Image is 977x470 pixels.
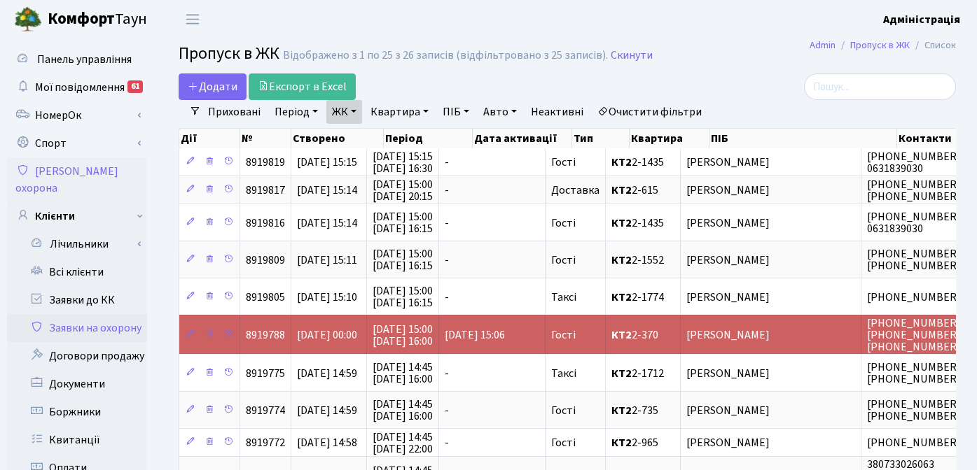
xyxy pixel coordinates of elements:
a: Договори продажу [7,342,147,370]
span: [PHONE_NUMBER] [PHONE_NUMBER] [867,397,961,424]
a: Документи [7,370,147,398]
b: КТ2 [611,183,632,198]
span: 8919809 [246,252,285,268]
th: Період [384,129,473,148]
span: 8919817 [246,183,285,198]
b: КТ2 [611,290,632,305]
a: Всі клієнти [7,258,147,286]
b: КТ2 [611,403,632,418]
a: Клієнти [7,202,147,230]
a: Неактивні [525,100,589,124]
span: Доставка [551,185,600,196]
span: 2-965 [611,437,674,448]
a: ПІБ [437,100,475,124]
span: - [445,290,449,305]
li: Список [910,38,956,53]
a: Додати [179,73,247,100]
span: 2-1435 [611,218,674,229]
span: [PERSON_NAME] [686,185,855,196]
a: Експорт в Excel [249,73,356,100]
a: Авто [478,100,522,124]
th: Дата активації [473,129,572,148]
span: [PHONE_NUMBER] 0631839030 [867,209,961,236]
span: [DATE] 15:00 [DATE] 20:15 [373,177,433,204]
span: [PERSON_NAME] [686,405,855,416]
span: [PHONE_NUMBER] [PHONE_NUMBER] [867,177,961,204]
span: [PERSON_NAME] [686,437,855,448]
span: Таксі [551,292,576,303]
a: Період [269,100,324,124]
span: Гості [551,329,576,341]
th: № [240,129,291,148]
div: Відображено з 1 по 25 з 26 записів (відфільтровано з 25 записів). [283,49,608,62]
b: Адміністрація [883,12,960,27]
span: Таксі [551,368,576,379]
span: [DATE] 14:58 [297,435,357,450]
a: Боржники [7,398,147,426]
a: Admin [810,38,836,52]
span: [DATE] 15:15 [DATE] 16:30 [373,149,433,176]
span: [DATE] 15:00 [DATE] 16:15 [373,209,433,236]
a: ЖК [326,100,362,124]
a: Заявки на охорону [7,314,147,342]
span: [PERSON_NAME] [686,329,855,341]
button: Переключити навігацію [175,8,210,31]
span: [DATE] 15:14 [297,215,357,231]
span: [PERSON_NAME] [686,368,855,379]
input: Пошук... [804,73,956,100]
a: Мої повідомлення61 [7,73,147,101]
span: [DATE] 15:10 [297,290,357,305]
span: [DATE] 15:00 [DATE] 16:15 [373,283,433,311]
th: ПІБ [709,129,898,148]
span: [DATE] 14:59 [297,403,357,418]
span: - [445,252,449,268]
span: 2-370 [611,329,674,341]
span: - [445,215,449,231]
span: 2-1774 [611,292,674,303]
span: [DATE] 15:15 [297,155,357,170]
span: 2-1552 [611,255,674,266]
span: [PHONE_NUMBER] 0631839030 [867,149,961,176]
span: 2-1712 [611,368,674,379]
span: [DATE] 15:11 [297,252,357,268]
span: 8919816 [246,215,285,231]
span: [DATE] 15:06 [445,327,505,343]
b: Комфорт [48,8,115,30]
span: 8919774 [246,403,285,418]
span: - [445,155,449,170]
b: КТ2 [611,252,632,268]
img: logo.png [14,6,42,34]
a: Спорт [7,129,147,157]
a: Скинути [611,49,653,62]
span: - [445,403,449,418]
span: [DATE] 00:00 [297,327,357,343]
span: Гості [551,218,576,229]
span: [DATE] 15:14 [297,183,357,198]
span: - [445,435,449,450]
span: - [445,366,449,381]
a: Заявки до КК [7,286,147,314]
span: [PHONE_NUMBER] [PHONE_NUMBER] [PHONE_NUMBER] [867,315,961,355]
span: 8919788 [246,327,285,343]
span: Гості [551,157,576,168]
span: - [445,183,449,198]
span: 8919775 [246,366,285,381]
span: [PHONE_NUMBER] [PHONE_NUMBER] [867,359,961,387]
span: [DATE] 15:00 [DATE] 16:00 [373,322,433,349]
b: КТ2 [611,366,632,381]
span: [PHONE_NUMBER] [PHONE_NUMBER] [867,246,961,273]
span: Панель управління [37,52,132,67]
a: Очистити фільтри [592,100,707,124]
span: 8919772 [246,435,285,450]
span: 2-1435 [611,157,674,168]
span: Мої повідомлення [35,80,125,95]
span: Таун [48,8,147,31]
th: Тип [572,129,630,148]
div: 61 [127,80,143,93]
a: Пропуск в ЖК [850,38,910,52]
a: Квартира [365,100,434,124]
span: Додати [188,79,237,94]
a: Лічильники [16,230,147,258]
span: Гості [551,437,576,448]
span: [DATE] 14:59 [297,366,357,381]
